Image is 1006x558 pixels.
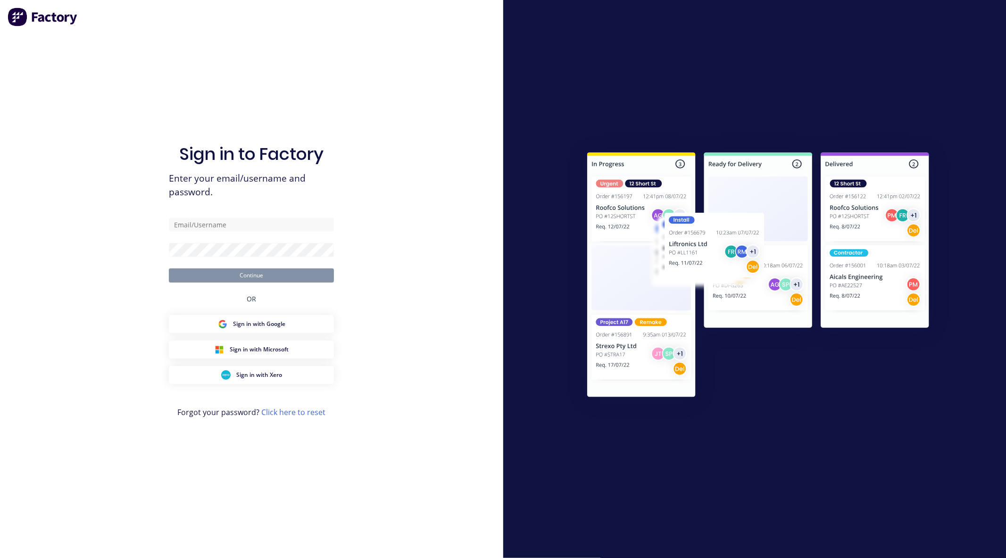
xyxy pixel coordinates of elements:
button: Continue [169,268,334,283]
input: Email/Username [169,217,334,232]
img: Microsoft Sign in [215,345,224,354]
img: Xero Sign in [221,370,231,380]
img: Sign in [566,133,950,419]
button: Google Sign inSign in with Google [169,315,334,333]
button: Xero Sign inSign in with Xero [169,366,334,384]
button: Microsoft Sign inSign in with Microsoft [169,341,334,358]
span: Sign in with Google [233,320,285,328]
span: Sign in with Xero [236,371,282,379]
span: Enter your email/username and password. [169,172,334,199]
h1: Sign in to Factory [179,144,324,164]
div: OR [247,283,256,315]
a: Click here to reset [261,407,325,417]
img: Google Sign in [218,319,227,329]
img: Factory [8,8,78,26]
span: Sign in with Microsoft [230,345,289,354]
span: Forgot your password? [177,407,325,418]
